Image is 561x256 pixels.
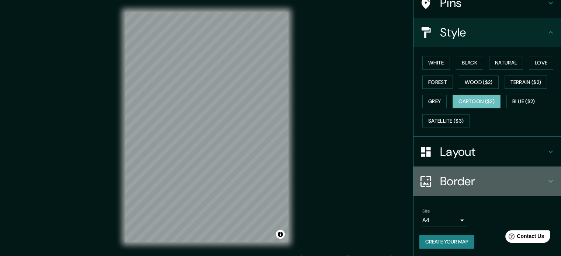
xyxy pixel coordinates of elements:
[125,12,288,242] canvas: Map
[422,214,467,226] div: A4
[505,76,547,89] button: Terrain ($2)
[422,95,447,108] button: Grey
[422,208,430,214] label: Size
[419,235,474,249] button: Create your map
[453,95,501,108] button: Cartoon ($2)
[459,76,499,89] button: Wood ($2)
[529,56,553,70] button: Love
[440,144,546,159] h4: Layout
[422,76,453,89] button: Forest
[276,230,285,239] button: Toggle attribution
[506,95,541,108] button: Blue ($2)
[440,25,546,40] h4: Style
[422,114,470,128] button: Satellite ($3)
[413,137,561,166] div: Layout
[422,56,450,70] button: White
[495,227,553,248] iframe: Help widget launcher
[413,166,561,196] div: Border
[413,18,561,47] div: Style
[440,174,546,189] h4: Border
[489,56,523,70] button: Natural
[456,56,484,70] button: Black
